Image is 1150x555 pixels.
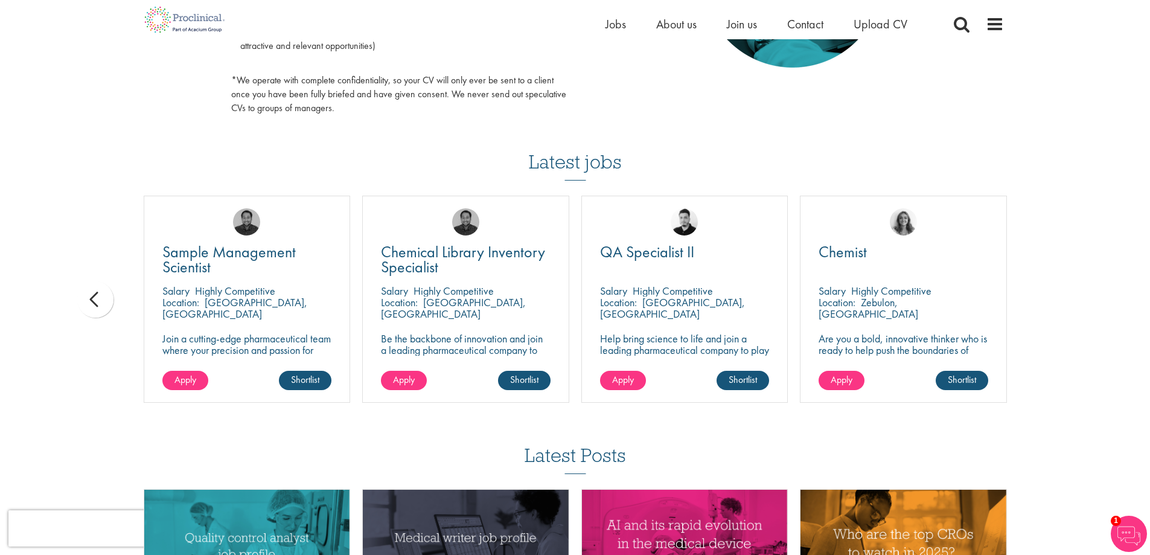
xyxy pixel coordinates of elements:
a: About us [656,16,697,32]
a: Join us [727,16,757,32]
a: Apply [381,371,427,390]
p: Highly Competitive [633,284,713,298]
a: Shortlist [717,371,769,390]
span: Salary [162,284,190,298]
span: Apply [174,373,196,386]
span: Chemist [819,242,867,262]
span: Apply [831,373,852,386]
img: Jackie Cerchio [890,208,917,236]
span: Salary [600,284,627,298]
span: Salary [819,284,846,298]
a: Sample Management Scientist [162,245,332,275]
span: Location: [819,295,855,309]
p: [GEOGRAPHIC_DATA], [GEOGRAPHIC_DATA] [381,295,526,321]
span: QA Specialist II [600,242,694,262]
img: Mike Raletz [452,208,479,236]
a: Shortlist [498,371,551,390]
p: Highly Competitive [414,284,494,298]
a: Apply [162,371,208,390]
img: Anderson Maldonado [671,208,698,236]
a: Upload CV [854,16,907,32]
a: Chemical Library Inventory Specialist [381,245,551,275]
a: QA Specialist II [600,245,770,260]
div: prev [77,281,113,318]
p: Highly Competitive [851,284,931,298]
span: Chemical Library Inventory Specialist [381,242,545,277]
span: 1 [1111,516,1121,526]
a: Contact [787,16,823,32]
p: *We operate with complete confidentiality, so your CV will only ever be sent to a client once you... [231,74,566,115]
span: Apply [612,373,634,386]
p: Zebulon, [GEOGRAPHIC_DATA] [819,295,918,321]
p: Highly Competitive [195,284,275,298]
p: [GEOGRAPHIC_DATA], [GEOGRAPHIC_DATA] [600,295,745,321]
span: Location: [162,295,199,309]
p: Help bring science to life and join a leading pharmaceutical company to play a key role in delive... [600,333,770,390]
img: Mike Raletz [233,208,260,236]
h3: Latest Posts [525,445,626,474]
a: Shortlist [936,371,988,390]
p: Join a cutting-edge pharmaceutical team where your precision and passion for quality will help sh... [162,333,332,379]
span: Sample Management Scientist [162,242,296,277]
a: Shortlist [279,371,331,390]
span: Location: [600,295,637,309]
a: Apply [819,371,864,390]
h3: Latest jobs [529,121,622,181]
a: Jobs [605,16,626,32]
p: Be the backbone of innovation and join a leading pharmaceutical company to help keep life-changin... [381,333,551,379]
p: [GEOGRAPHIC_DATA], [GEOGRAPHIC_DATA] [162,295,307,321]
a: Apply [600,371,646,390]
span: Location: [381,295,418,309]
iframe: reCAPTCHA [8,510,163,547]
p: Are you a bold, innovative thinker who is ready to help push the boundaries of science and make a... [819,333,988,379]
span: Salary [381,284,408,298]
a: Chemist [819,245,988,260]
span: Apply [393,373,415,386]
img: Chatbot [1111,516,1147,552]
